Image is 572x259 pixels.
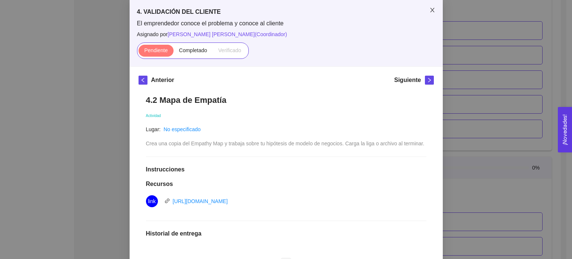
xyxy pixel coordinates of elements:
h5: Siguiente [394,76,421,85]
span: link [148,195,156,207]
span: [PERSON_NAME] [PERSON_NAME] ( Coordinador ) [168,31,287,37]
span: left [139,78,147,83]
span: El emprendedor conoce el problema y conoce al cliente [137,19,435,28]
span: close [429,7,435,13]
button: right [425,76,434,85]
a: No especificado [163,126,201,132]
span: Pendiente [144,47,168,53]
h1: Instrucciones [146,166,426,173]
h1: 4.2 Mapa de Empatía [146,95,426,105]
h5: 4. VALIDACIÓN DEL CLIENTE [137,7,435,16]
span: link [165,198,170,203]
a: [URL][DOMAIN_NAME] [173,198,228,204]
span: Actividad [146,114,161,118]
span: right [425,78,433,83]
h1: Recursos [146,180,426,188]
span: Asignado por [137,30,435,38]
span: Verificado [218,47,241,53]
button: left [139,76,147,85]
h5: Anterior [151,76,174,85]
span: Completado [179,47,207,53]
span: Crea una copia del Empathy Map y trabaja sobre tu hipótesis de modelo de negocios. Carga la liga ... [146,140,425,146]
h1: Historial de entrega [146,230,426,237]
article: Lugar: [146,125,161,133]
button: Open Feedback Widget [558,107,572,152]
